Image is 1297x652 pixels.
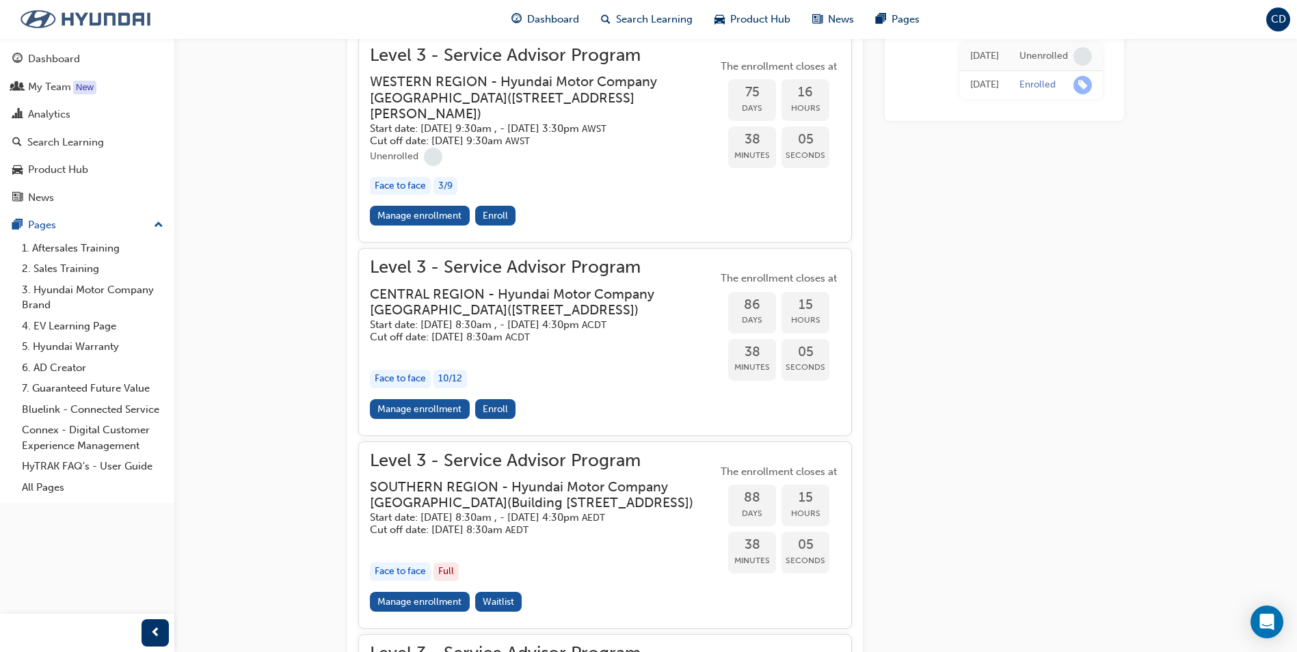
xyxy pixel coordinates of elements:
span: 38 [728,344,776,360]
a: guage-iconDashboard [500,5,590,33]
span: Level 3 - Service Advisor Program [370,260,717,275]
div: Analytics [28,107,70,122]
span: car-icon [12,164,23,176]
h5: Start date: [DATE] 8:30am , - [DATE] 4:30pm [370,511,695,524]
h3: SOUTHERN REGION - Hyundai Motor Company [GEOGRAPHIC_DATA] ( Building [STREET_ADDRESS] ) [370,479,695,511]
h3: WESTERN REGION - Hyundai Motor Company [GEOGRAPHIC_DATA] ( [STREET_ADDRESS][PERSON_NAME] ) [370,74,695,122]
span: learningRecordVerb_NONE-icon [1073,47,1092,66]
h3: CENTRAL REGION - Hyundai Motor Company [GEOGRAPHIC_DATA] ( [STREET_ADDRESS] ) [370,286,695,318]
span: people-icon [12,81,23,94]
div: Unenrolled [1019,50,1068,63]
div: Enrolled [1019,79,1056,92]
a: News [5,185,169,210]
span: Dashboard [527,12,579,27]
span: Pages [892,12,920,27]
button: Level 3 - Service Advisor ProgramCENTRAL REGION - Hyundai Motor Company [GEOGRAPHIC_DATA]([STREET... [370,260,840,424]
div: Unenrolled [370,150,418,163]
a: All Pages [16,477,169,498]
a: 2. Sales Training [16,258,169,280]
span: Enroll [483,210,508,221]
h5: Cut off date: [DATE] 8:30am [370,331,695,344]
span: CD [1271,12,1286,27]
span: Waitlist [483,596,514,608]
span: The enrollment closes at [717,464,840,480]
span: Days [728,100,776,116]
span: Product Hub [730,12,790,27]
span: 86 [728,297,776,313]
span: learningRecordVerb_NONE-icon [424,148,442,166]
span: pages-icon [876,11,886,28]
button: CD [1266,8,1290,31]
span: guage-icon [511,11,522,28]
div: Pages [28,217,56,233]
button: Waitlist [475,592,522,612]
span: Hours [781,506,829,521]
span: 38 [728,132,776,148]
div: 10 / 12 [433,370,467,388]
span: 15 [781,490,829,506]
a: Product Hub [5,157,169,182]
span: The enrollment closes at [717,59,840,74]
span: Hours [781,100,829,116]
a: car-iconProduct Hub [704,5,801,33]
span: search-icon [12,137,22,149]
span: Enroll [483,403,508,415]
div: Mon Aug 04 2025 10:18:36 GMT+0800 (Australian Western Standard Time) [970,77,999,93]
button: Enroll [475,399,516,419]
span: news-icon [12,192,23,204]
div: News [28,190,54,206]
span: 88 [728,490,776,506]
a: Analytics [5,102,169,127]
span: The enrollment closes at [717,271,840,286]
span: Level 3 - Service Advisor Program [370,453,717,469]
span: Australian Western Standard Time AWST [582,123,606,135]
div: Open Intercom Messenger [1251,606,1283,638]
a: Dashboard [5,46,169,72]
a: 4. EV Learning Page [16,316,169,337]
span: Australian Central Daylight Time ACDT [582,319,606,331]
span: Hours [781,312,829,328]
h5: Start date: [DATE] 9:30am , - [DATE] 3:30pm [370,122,695,135]
span: Australian Central Daylight Time ACDT [505,331,530,343]
span: pages-icon [12,219,23,232]
span: up-icon [154,217,163,234]
a: 1. Aftersales Training [16,238,169,259]
div: 3 / 9 [433,177,457,195]
span: car-icon [714,11,725,28]
span: news-icon [812,11,823,28]
span: learningRecordVerb_ENROLL-icon [1073,76,1092,94]
div: Face to face [370,562,431,581]
h5: Start date: [DATE] 8:30am , - [DATE] 4:30pm [370,318,695,331]
div: Search Learning [27,135,104,150]
div: Mon Aug 04 2025 10:18:51 GMT+0800 (Australian Western Standard Time) [970,49,999,64]
a: Search Learning [5,130,169,155]
span: 38 [728,537,776,553]
img: Trak [7,5,164,33]
a: 6. AD Creator [16,357,169,379]
span: Australian Western Standard Time AWST [505,135,530,147]
span: guage-icon [12,53,23,66]
div: Tooltip anchor [73,81,96,94]
div: Product Hub [28,162,88,178]
div: Face to face [370,177,431,195]
span: Search Learning [616,12,693,27]
span: search-icon [601,11,611,28]
span: prev-icon [150,625,161,642]
h5: Cut off date: [DATE] 8:30am [370,524,695,536]
a: Manage enrollment [370,206,470,226]
a: Manage enrollment [370,592,470,612]
span: Seconds [781,553,829,569]
span: 75 [728,85,776,100]
span: Seconds [781,148,829,163]
a: Connex - Digital Customer Experience Management [16,420,169,456]
a: HyTRAK FAQ's - User Guide [16,456,169,477]
a: 7. Guaranteed Future Value [16,378,169,399]
a: news-iconNews [801,5,865,33]
span: 05 [781,537,829,553]
span: Minutes [728,148,776,163]
span: Australian Eastern Daylight Time AEDT [582,512,605,524]
span: Minutes [728,359,776,375]
span: 05 [781,132,829,148]
span: Days [728,312,776,328]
